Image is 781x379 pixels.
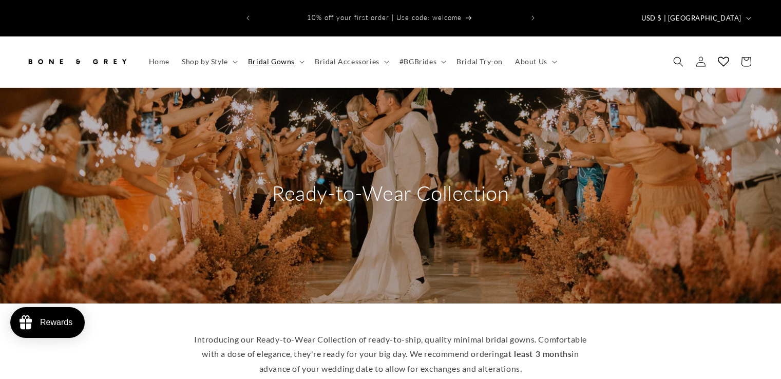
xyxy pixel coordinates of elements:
[315,57,379,66] span: Bridal Accessories
[393,51,450,72] summary: #BGBrides
[143,51,176,72] a: Home
[504,349,572,358] strong: at least 3 months
[149,57,169,66] span: Home
[242,51,309,72] summary: Bridal Gowns
[237,8,259,28] button: Previous announcement
[272,180,509,206] h2: Ready-to-Wear Collection
[26,50,128,73] img: Bone and Grey Bridal
[667,50,690,73] summary: Search
[191,332,591,376] p: Introducing our Ready-to-Wear Collection of ready-to-ship, quality minimal bridal gowns. Comforta...
[182,57,228,66] span: Shop by Style
[450,51,509,72] a: Bridal Try-on
[509,51,561,72] summary: About Us
[635,8,755,28] button: USD $ | [GEOGRAPHIC_DATA]
[176,51,242,72] summary: Shop by Style
[40,318,72,327] div: Rewards
[248,57,295,66] span: Bridal Gowns
[641,13,741,24] span: USD $ | [GEOGRAPHIC_DATA]
[309,51,393,72] summary: Bridal Accessories
[522,8,544,28] button: Next announcement
[456,57,503,66] span: Bridal Try-on
[307,13,462,22] span: 10% off your first order | Use code: welcome
[399,57,436,66] span: #BGBrides
[22,47,132,77] a: Bone and Grey Bridal
[515,57,547,66] span: About Us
